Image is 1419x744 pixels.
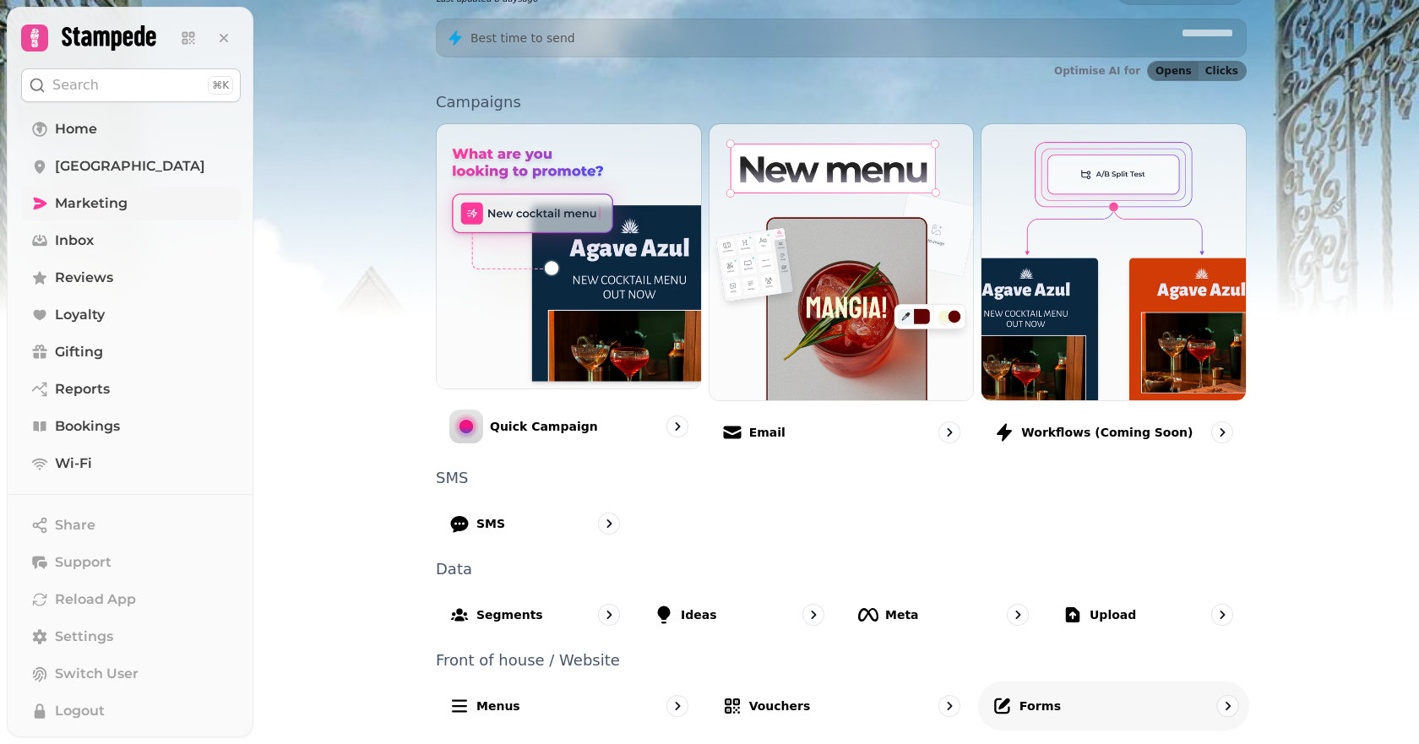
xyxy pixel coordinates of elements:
span: Switch User [55,664,139,684]
p: Data [436,562,1247,577]
span: Inbox [55,231,94,251]
span: Support [55,552,111,573]
span: Home [55,119,97,139]
p: Best time to send [470,30,575,46]
p: Quick Campaign [490,418,598,435]
a: Vouchers [709,682,975,730]
svg: go to [669,698,686,714]
svg: go to [1214,424,1231,441]
svg: go to [669,418,686,435]
p: SMS [436,470,1247,486]
a: Reviews [21,261,241,295]
button: Search⌘K [21,68,241,102]
a: Gifting [21,335,241,369]
span: Reports [55,379,110,399]
button: Opens [1148,62,1199,80]
button: Reload App [21,583,241,616]
span: Logout [55,701,105,721]
div: ⌘K [208,76,233,95]
p: Forms [1019,697,1061,714]
a: Settings [21,620,241,654]
a: EmailEmail [709,123,975,457]
p: Ideas [681,606,717,623]
a: Meta [845,590,1042,639]
svg: go to [1214,606,1231,623]
span: Bookings [55,416,120,437]
p: Search [52,75,99,95]
a: Loyalty [21,298,241,332]
span: Loyalty [55,305,105,325]
a: [GEOGRAPHIC_DATA] [21,149,241,183]
p: Upload [1090,606,1136,623]
span: Reload App [55,589,136,610]
p: Campaigns [436,95,1247,110]
p: Workflows (coming soon) [1021,424,1193,441]
a: Wi-Fi [21,447,241,481]
p: Optimise AI for [1054,64,1140,78]
svg: go to [601,515,617,532]
span: Settings [55,627,113,647]
span: Reviews [55,268,113,288]
img: Workflows (coming soon) [981,124,1246,400]
a: Quick CampaignQuick Campaign [436,123,702,457]
img: Email [709,124,974,400]
svg: go to [941,698,958,714]
p: Segments [476,606,543,623]
a: Upload [1049,590,1247,639]
p: Email [749,424,786,441]
p: Vouchers [749,698,811,714]
span: Opens [1155,66,1192,76]
p: SMS [476,515,505,532]
a: Workflows (coming soon)Workflows (coming soon) [981,123,1247,457]
a: Inbox [21,224,241,258]
button: Clicks [1199,62,1246,80]
svg: go to [805,606,822,623]
a: Segments [436,590,633,639]
a: Bookings [21,410,241,443]
span: Gifting [55,342,103,362]
a: Marketing [21,187,241,220]
button: Logout [21,694,241,728]
a: Ideas [640,590,838,639]
p: Meta [885,606,919,623]
a: Menus [436,682,702,730]
span: Marketing [55,193,128,214]
a: Reports [21,372,241,406]
span: Clicks [1205,66,1238,76]
svg: go to [941,424,958,441]
p: Front of house / Website [436,653,1247,668]
a: Forms [978,681,1249,730]
svg: go to [1219,697,1236,714]
svg: go to [601,606,617,623]
a: SMS [436,499,633,548]
span: Share [55,515,95,535]
span: Wi-Fi [55,453,92,474]
button: Share [21,508,241,542]
img: Quick Campaign [437,124,701,388]
span: [GEOGRAPHIC_DATA] [55,156,205,176]
svg: go to [1009,606,1026,623]
button: Support [21,546,241,579]
button: Switch User [21,657,241,691]
p: Menus [476,698,520,714]
a: Home [21,112,241,146]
